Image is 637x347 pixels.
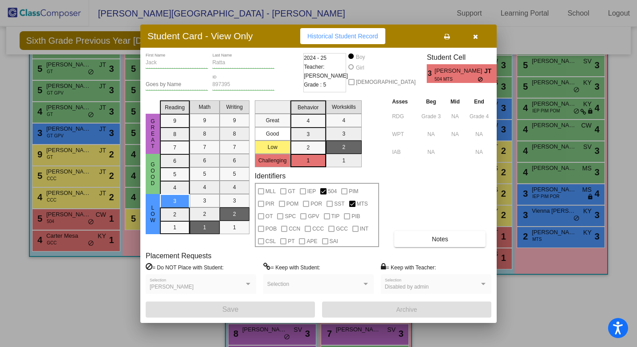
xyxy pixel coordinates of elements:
[355,53,365,61] div: Boy
[432,235,448,243] span: Notes
[304,62,348,80] span: Teacher: [PERSON_NAME]
[394,231,486,247] button: Notes
[331,211,340,222] span: TIP
[147,30,253,41] h3: Student Card - View Only
[357,198,368,209] span: MTS
[381,263,436,272] label: = Keep with Teacher:
[307,33,378,40] span: Historical Student Record
[351,211,360,222] span: PIB
[265,186,276,197] span: MLL
[390,97,419,107] th: Asses
[355,64,364,72] div: Girl
[286,198,298,209] span: POM
[306,236,317,247] span: APE
[212,82,275,88] input: Enter ID
[349,186,358,197] span: PIM
[392,110,416,123] input: assessment
[222,306,238,313] span: Save
[265,236,276,247] span: CSL
[288,236,294,247] span: PT
[146,263,224,272] label: = Do NOT Place with Student:
[443,97,467,107] th: Mid
[396,306,417,313] span: Archive
[435,66,484,76] span: [PERSON_NAME]
[310,198,322,209] span: POR
[435,76,478,83] span: 504 MTS
[360,223,368,234] span: INT
[356,77,416,87] span: [DEMOGRAPHIC_DATA]
[255,172,286,180] label: Identifiers
[322,302,491,318] button: Archive
[150,284,194,290] span: [PERSON_NAME]
[265,211,273,222] span: OT
[285,211,296,222] span: SPC
[149,205,157,223] span: Low
[304,54,327,62] span: 2024 - 25
[265,223,277,234] span: POB
[265,198,274,209] span: PIR
[146,252,212,260] label: Placement Requests
[334,198,344,209] span: SST
[312,223,324,234] span: CCC
[146,302,315,318] button: Save
[263,263,320,272] label: = Keep with Student:
[484,66,497,76] span: JT
[149,161,157,186] span: Good
[289,223,300,234] span: CCN
[427,68,434,79] span: 3
[419,97,443,107] th: Beg
[300,28,385,44] button: Historical Student Record
[288,186,295,197] span: GT
[467,97,491,107] th: End
[427,53,504,62] h3: Student Cell
[336,223,348,234] span: GCC
[392,145,416,159] input: assessment
[497,68,504,79] span: 1
[146,82,208,88] input: goes by name
[330,236,338,247] span: SAI
[149,118,157,149] span: Great
[385,284,429,290] span: Disabled by admin
[328,186,337,197] span: 504
[308,211,319,222] span: GPV
[392,128,416,141] input: assessment
[307,186,316,197] span: IEP
[304,80,326,89] span: Grade : 5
